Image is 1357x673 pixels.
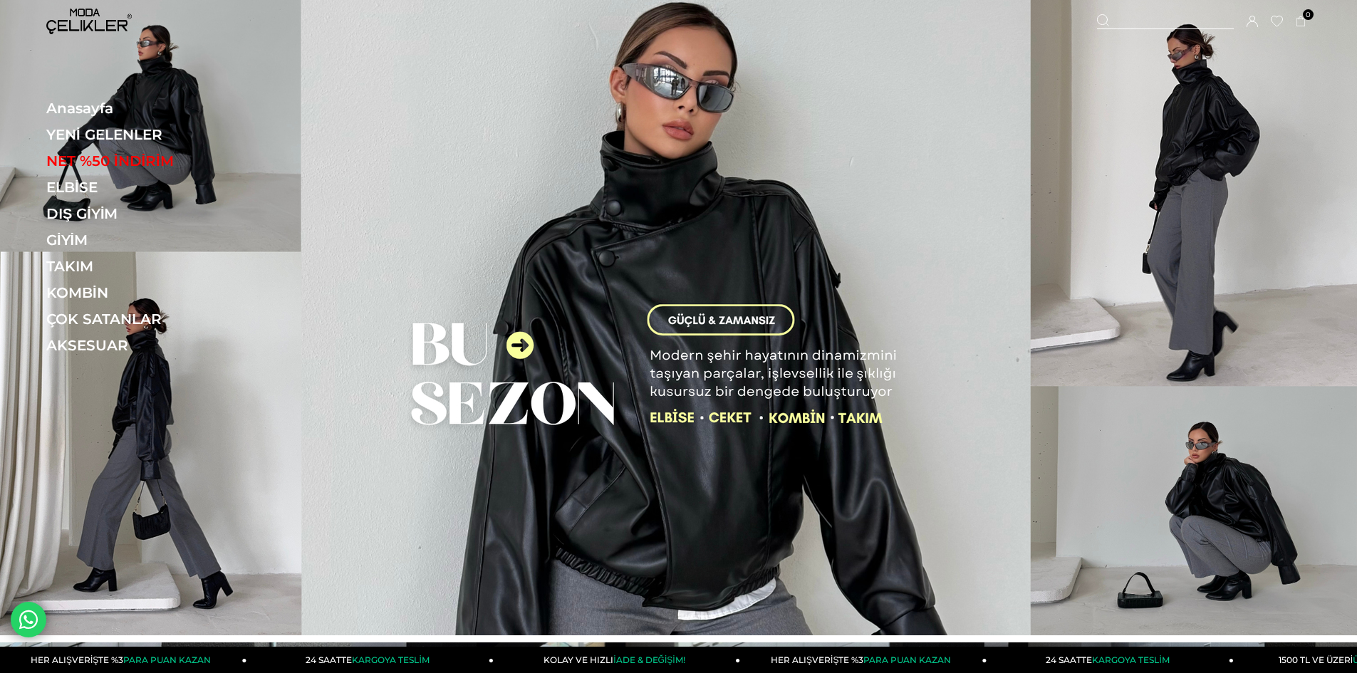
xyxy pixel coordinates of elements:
[613,654,685,665] span: İADE & DEĞİŞİM!
[46,337,242,354] a: AKSESUAR
[46,311,242,328] a: ÇOK SATANLAR
[863,654,951,665] span: PARA PUAN KAZAN
[352,654,429,665] span: KARGOYA TESLİM
[46,258,242,275] a: TAKIM
[46,9,132,34] img: logo
[1303,9,1314,20] span: 0
[46,179,242,196] a: ELBİSE
[987,647,1234,673] a: 24 SAATTEKARGOYA TESLİM
[46,205,242,222] a: DIŞ GİYİM
[123,654,211,665] span: PARA PUAN KAZAN
[1092,654,1169,665] span: KARGOYA TESLİM
[740,647,987,673] a: HER ALIŞVERİŞTE %3PARA PUAN KAZAN
[46,126,242,143] a: YENİ GELENLER
[46,284,242,301] a: KOMBİN
[46,100,242,117] a: Anasayfa
[46,152,242,169] a: NET %50 İNDİRİM
[247,647,494,673] a: 24 SAATTEKARGOYA TESLİM
[46,231,242,249] a: GİYİM
[494,647,740,673] a: KOLAY VE HIZLIİADE & DEĞİŞİM!
[1296,16,1306,27] a: 0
